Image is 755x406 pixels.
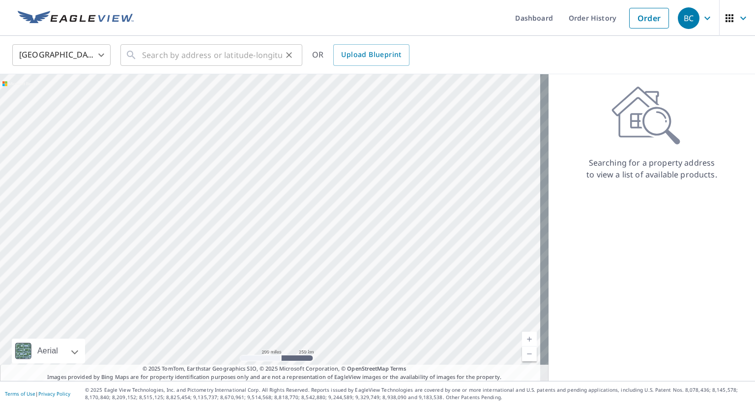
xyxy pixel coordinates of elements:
[12,41,111,69] div: [GEOGRAPHIC_DATA]
[341,49,401,61] span: Upload Blueprint
[18,11,134,26] img: EV Logo
[85,386,750,401] p: © 2025 Eagle View Technologies, Inc. and Pictometry International Corp. All Rights Reserved. Repo...
[347,365,388,372] a: OpenStreetMap
[522,347,537,361] a: Current Level 5, Zoom Out
[312,44,409,66] div: OR
[282,48,296,62] button: Clear
[390,365,407,372] a: Terms
[12,339,85,363] div: Aerial
[333,44,409,66] a: Upload Blueprint
[586,157,718,180] p: Searching for a property address to view a list of available products.
[522,332,537,347] a: Current Level 5, Zoom In
[143,365,407,373] span: © 2025 TomTom, Earthstar Geographics SIO, © 2025 Microsoft Corporation, ©
[5,390,35,397] a: Terms of Use
[34,339,61,363] div: Aerial
[5,391,70,397] p: |
[142,41,282,69] input: Search by address or latitude-longitude
[678,7,699,29] div: BC
[38,390,70,397] a: Privacy Policy
[629,8,669,29] a: Order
